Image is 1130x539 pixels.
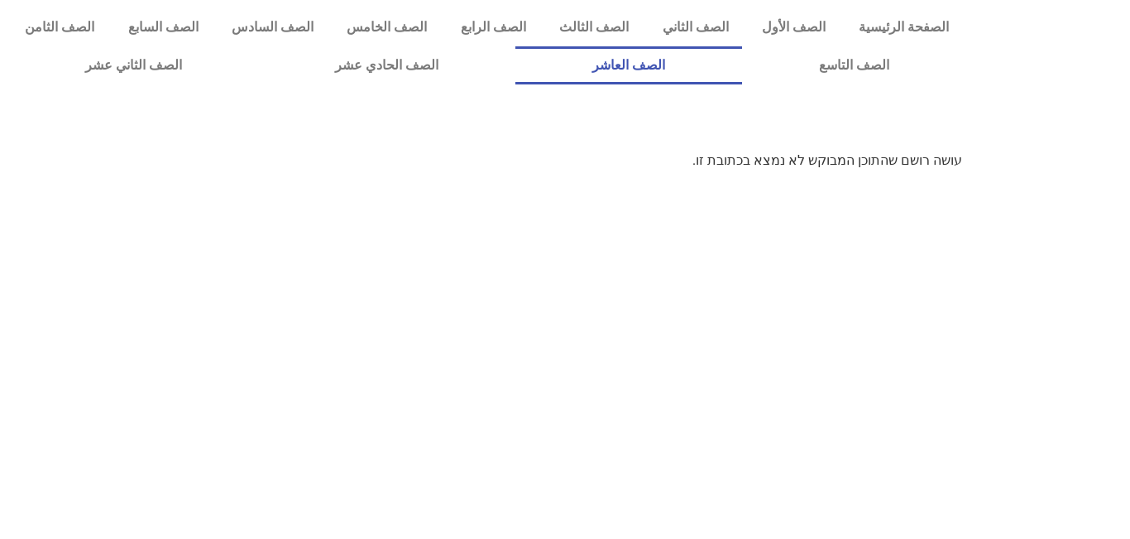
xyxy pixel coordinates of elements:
[8,46,259,84] a: الصف الثاني عشر
[645,8,745,46] a: الصف الثاني
[515,46,742,84] a: الصف العاشر
[215,8,330,46] a: الصف السادس
[8,8,111,46] a: الصف الثامن
[330,8,443,46] a: الصف الخامس
[259,46,516,84] a: الصف الحادي عشر
[168,151,962,171] p: עושה רושם שהתוכן המבוקש לא נמצא בכתובת זו.
[745,8,842,46] a: الصف الأول
[543,8,645,46] a: الصف الثالث
[444,8,543,46] a: الصف الرابع
[111,8,214,46] a: الصف السابع
[842,8,965,46] a: الصفحة الرئيسية
[742,46,966,84] a: الصف التاسع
